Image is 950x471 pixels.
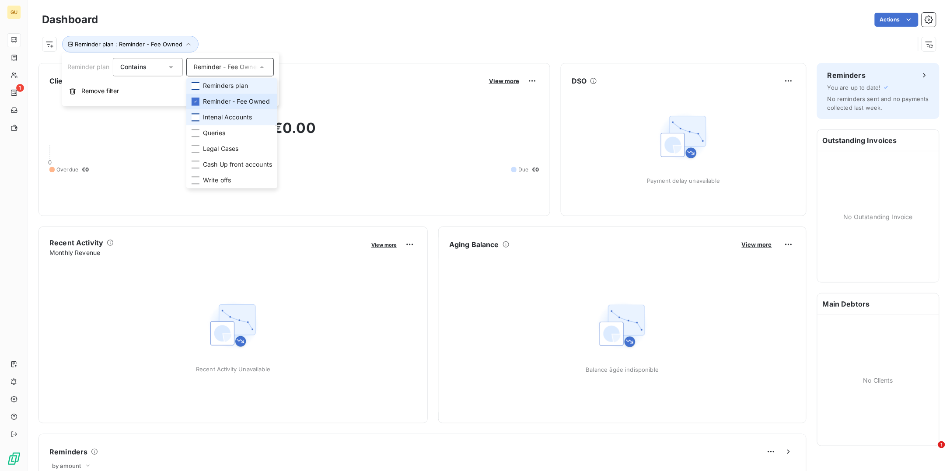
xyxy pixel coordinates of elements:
span: Due [518,166,528,174]
img: Empty state [205,297,261,353]
h6: Client Outstanding Balance [49,76,144,86]
span: Write offs [203,176,231,185]
h6: Reminders [49,447,87,457]
span: No Outstanding Invoice [844,212,913,221]
span: View more [371,242,397,248]
img: Logo LeanPay [7,452,21,466]
span: View more [489,77,519,84]
span: 1 [938,441,945,448]
h6: DSO [572,76,587,86]
span: Reminder - Fee Owned [194,63,261,71]
h6: Recent Activity [49,237,103,248]
h3: Dashboard [42,12,98,28]
span: €0 [82,166,89,174]
span: No Clients [863,376,894,385]
button: Remove filter [62,81,279,101]
span: Queries [203,129,225,137]
span: 0 [48,159,52,166]
span: You are up to date! [828,84,881,91]
span: Reminder plan : Reminder - Fee Owned [75,41,182,48]
button: View more [369,241,399,248]
h6: Main Debtors [817,293,939,314]
button: Actions [875,13,919,27]
span: View more [742,241,772,248]
button: View more [739,241,775,248]
span: No reminders sent and no payments collected last week. [828,95,929,111]
span: Legal Cases [203,144,239,153]
span: by amount [52,462,81,469]
button: Reminder plan : Reminder - Fee Owned [62,36,199,52]
h6: Reminders [828,70,866,80]
span: Payment delay unavailable [647,177,720,184]
button: View more [486,77,522,85]
iframe: Intercom live chat [920,441,941,462]
span: Balance âgée indisponible [586,366,659,373]
span: Reminder plan [67,63,109,70]
span: Recent Activity Unavailable [196,366,270,373]
img: Empty state [594,298,650,354]
a: 1 [7,86,21,100]
div: GU [7,5,21,19]
h6: Aging Balance [449,239,499,250]
span: Reminder - Fee Owned [203,97,270,106]
span: Overdue [56,166,78,174]
h6: Outstanding Invoices [817,130,939,151]
span: €0 [532,166,539,174]
span: Monthly Revenue [49,248,365,257]
span: 1 [16,84,24,92]
span: Remove filter [81,87,119,95]
h2: €0.00 [49,119,539,146]
img: Empty state [656,109,712,165]
span: Intenal Accounts [203,113,252,122]
span: Contains [120,63,147,70]
span: Reminders plan [203,81,248,90]
span: Cash Up front accounts [203,160,272,169]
